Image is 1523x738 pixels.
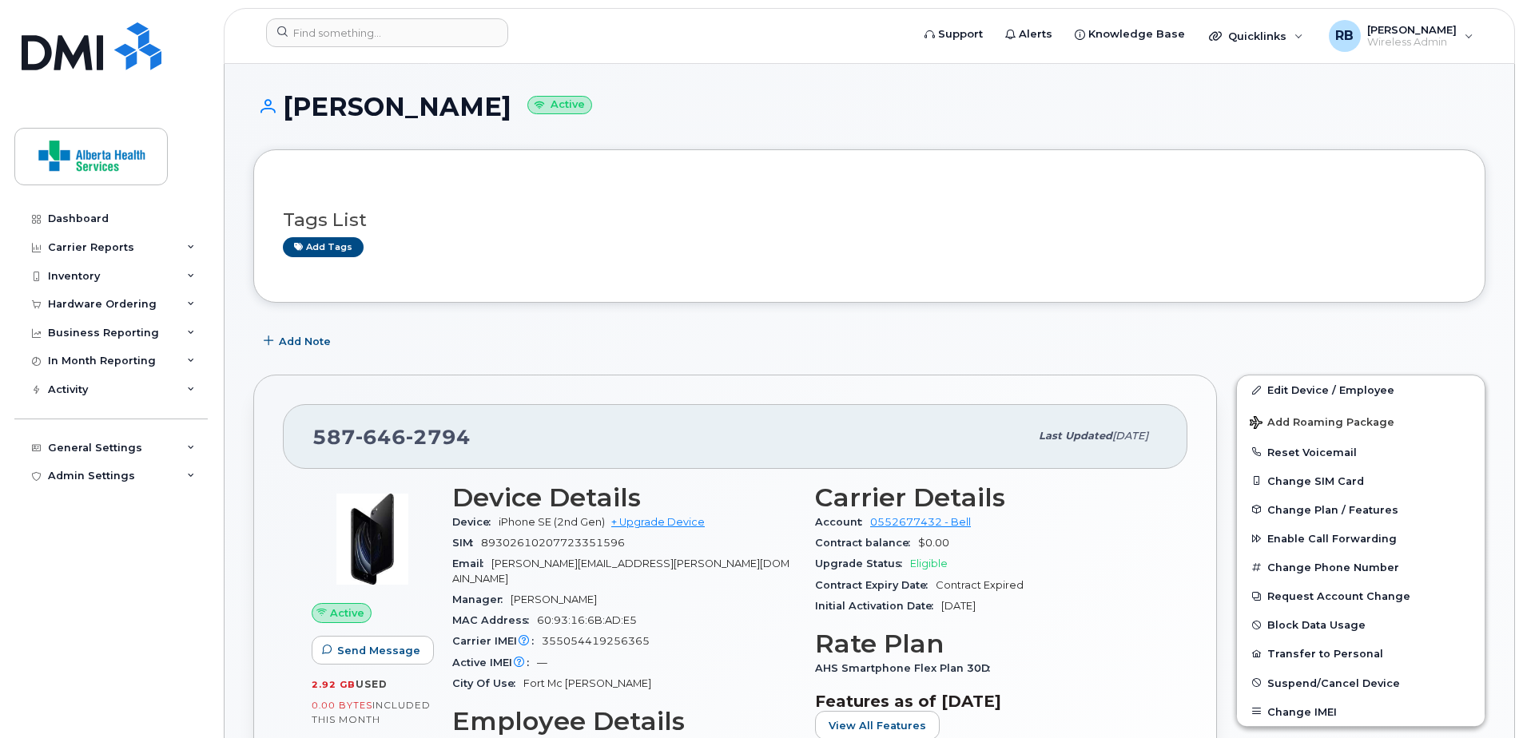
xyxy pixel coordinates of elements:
[452,677,523,689] span: City Of Use
[337,643,420,658] span: Send Message
[1112,430,1148,442] span: [DATE]
[1237,610,1485,639] button: Block Data Usage
[312,679,356,690] span: 2.92 GB
[452,614,537,626] span: MAC Address
[452,707,796,736] h3: Employee Details
[1237,581,1485,610] button: Request Account Change
[312,636,434,665] button: Send Message
[815,600,941,612] span: Initial Activation Date
[918,537,949,549] span: $0.00
[1237,553,1485,581] button: Change Phone Number
[523,677,651,689] span: Fort Mc [PERSON_NAME]
[1237,466,1485,495] button: Change SIM Card
[283,237,364,257] a: Add tags
[941,600,976,612] span: [DATE]
[815,662,998,674] span: AHS Smartphone Flex Plan 30D
[542,635,650,647] span: 355054419256365
[452,657,537,669] span: Active IMEI
[312,699,431,725] span: included this month
[1237,495,1485,524] button: Change Plan / Features
[815,692,1159,711] h3: Features as of [DATE]
[324,491,420,587] img: image20231002-3703462-1mz9tax.jpeg
[1039,430,1112,442] span: Last updated
[815,629,1159,658] h3: Rate Plan
[1237,438,1485,466] button: Reset Voicemail
[1237,375,1485,404] a: Edit Device / Employee
[1237,669,1485,697] button: Suspend/Cancel Device
[1237,405,1485,438] button: Add Roaming Package
[452,516,499,528] span: Device
[611,516,705,528] a: + Upgrade Device
[312,425,471,449] span: 587
[452,557,789,584] span: [PERSON_NAME][EMAIL_ADDRESS][PERSON_NAME][DOMAIN_NAME]
[279,334,331,349] span: Add Note
[452,635,542,647] span: Carrier IMEI
[312,700,372,711] span: 0.00 Bytes
[452,593,511,605] span: Manager
[870,516,971,528] a: 0552677432 - Bell
[527,96,592,114] small: Active
[1237,524,1485,553] button: Enable Call Forwarding
[356,425,406,449] span: 646
[815,483,1159,512] h3: Carrier Details
[1237,639,1485,668] button: Transfer to Personal
[283,210,1456,230] h3: Tags List
[356,678,388,690] span: used
[452,537,481,549] span: SIM
[537,657,547,669] span: —
[253,93,1485,121] h1: [PERSON_NAME]
[1267,533,1397,545] span: Enable Call Forwarding
[815,557,910,569] span: Upgrade Status
[330,605,364,621] span: Active
[1250,416,1394,431] span: Add Roaming Package
[829,718,926,733] span: View All Features
[253,327,344,355] button: Add Note
[1267,503,1398,515] span: Change Plan / Features
[815,579,936,591] span: Contract Expiry Date
[815,537,918,549] span: Contract balance
[910,557,948,569] span: Eligible
[815,516,870,528] span: Account
[936,579,1024,591] span: Contract Expired
[452,483,796,512] h3: Device Details
[511,593,597,605] span: [PERSON_NAME]
[1267,676,1400,688] span: Suspend/Cancel Device
[537,614,637,626] span: 60:93:16:6B:AD:E5
[406,425,471,449] span: 2794
[499,516,605,528] span: iPhone SE (2nd Gen)
[481,537,625,549] span: 89302610207723351596
[452,557,491,569] span: Email
[1237,697,1485,726] button: Change IMEI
